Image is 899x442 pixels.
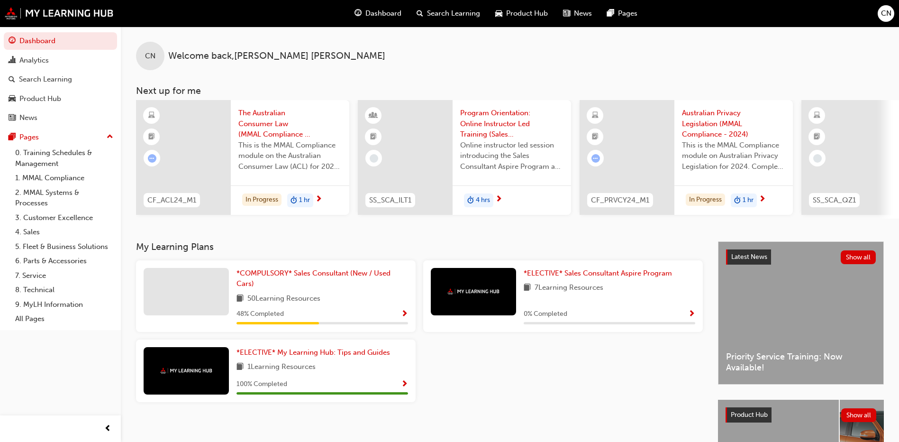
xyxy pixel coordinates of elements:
span: Product Hub [506,8,548,19]
a: *ELECTIVE* Sales Consultant Aspire Program [524,268,676,279]
span: duration-icon [291,194,297,207]
span: learningResourceType_ELEARNING-icon [148,110,155,122]
span: learningResourceType_ELEARNING-icon [592,110,599,122]
span: 1 hr [299,195,310,206]
span: Australian Privacy Legislation (MMAL Compliance - 2024) [682,108,785,140]
button: Show all [841,408,877,422]
span: prev-icon [104,423,111,435]
span: 1 hr [743,195,754,206]
span: SS_SCA_QZ1 [813,195,856,206]
span: book-icon [524,282,531,294]
span: Search Learning [427,8,480,19]
h3: Next up for me [121,85,899,96]
span: Welcome back , [PERSON_NAME] [PERSON_NAME] [168,51,385,62]
span: Latest News [731,253,767,261]
span: learningResourceType_ELEARNING-icon [814,110,820,122]
span: 50 Learning Resources [247,293,320,305]
a: 5. Fleet & Business Solutions [11,239,117,254]
span: booktick-icon [148,131,155,143]
button: Show Progress [401,308,408,320]
span: learningRecordVerb_NONE-icon [370,154,378,163]
div: Analytics [19,55,49,66]
a: 9. MyLH Information [11,297,117,312]
span: booktick-icon [814,131,820,143]
span: news-icon [9,114,16,122]
span: next-icon [759,195,766,204]
span: next-icon [315,195,322,204]
span: Program Orientation: Online Instructor Led Training (Sales Consultant Aspire Program) [460,108,563,140]
span: 100 % Completed [236,379,287,390]
h3: My Learning Plans [136,241,703,252]
a: Search Learning [4,71,117,88]
div: Search Learning [19,74,72,85]
div: In Progress [242,193,282,206]
span: guage-icon [9,37,16,46]
span: news-icon [563,8,570,19]
img: mmal [160,368,212,374]
span: Show Progress [401,380,408,389]
span: 4 hrs [476,195,490,206]
a: Latest NewsShow allPriority Service Training: Now Available! [718,241,884,385]
div: In Progress [686,193,725,206]
a: SS_SCA_ILT1Program Orientation: Online Instructor Led Training (Sales Consultant Aspire Program)O... [358,100,571,215]
span: guage-icon [354,8,362,19]
span: learningRecordVerb_ATTEMPT-icon [591,154,600,163]
a: 2. MMAL Systems & Processes [11,185,117,211]
a: 6. Parts & Accessories [11,254,117,268]
a: All Pages [11,312,117,326]
a: 4. Sales [11,225,117,239]
span: duration-icon [734,194,741,207]
button: Show all [841,250,876,264]
span: 0 % Completed [524,309,567,320]
a: 8. Technical [11,283,117,297]
button: CN [878,5,894,22]
button: Pages [4,129,117,146]
span: This is the MMAL Compliance module on Australian Privacy Legislation for 2024. Complete this modu... [682,140,785,172]
span: Online instructor led session introducing the Sales Consultant Aspire Program and outlining what ... [460,140,563,172]
a: pages-iconPages [599,4,645,23]
span: booktick-icon [592,131,599,143]
span: search-icon [9,75,15,84]
a: search-iconSearch Learning [409,4,488,23]
span: *ELECTIVE* My Learning Hub: Tips and Guides [236,348,390,357]
span: Show Progress [401,310,408,319]
span: pages-icon [607,8,614,19]
span: Dashboard [365,8,401,19]
div: Product Hub [19,93,61,104]
img: mmal [447,288,499,295]
a: car-iconProduct Hub [488,4,555,23]
img: mmal [5,7,114,19]
a: Analytics [4,52,117,69]
span: Show Progress [688,310,695,319]
span: learningResourceType_INSTRUCTOR_LED-icon [370,110,377,122]
span: learningRecordVerb_ATTEMPT-icon [148,154,156,163]
span: 48 % Completed [236,309,284,320]
span: Pages [618,8,637,19]
a: Product Hub [4,90,117,108]
span: learningRecordVerb_NONE-icon [813,154,822,163]
span: 1 Learning Resources [247,361,316,373]
span: The Australian Consumer Law (MMAL Compliance - 2024) [238,108,342,140]
div: News [19,112,37,123]
span: This is the MMAL Compliance module on the Australian Consumer Law (ACL) for 2024. Complete this m... [238,140,342,172]
span: car-icon [495,8,502,19]
a: Product HubShow all [726,407,876,423]
div: Pages [19,132,39,143]
span: car-icon [9,95,16,103]
span: CN [145,51,155,62]
span: CF_ACL24_M1 [147,195,196,206]
span: booktick-icon [370,131,377,143]
span: CN [881,8,891,19]
span: News [574,8,592,19]
span: Priority Service Training: Now Available! [726,351,876,373]
a: CF_ACL24_M1The Australian Consumer Law (MMAL Compliance - 2024)This is the MMAL Compliance module... [136,100,349,215]
a: *ELECTIVE* My Learning Hub: Tips and Guides [236,347,394,358]
a: 7. Service [11,268,117,283]
span: CF_PRVCY24_M1 [591,195,649,206]
a: 0. Training Schedules & Management [11,146,117,171]
span: book-icon [236,293,244,305]
span: Product Hub [731,411,768,419]
span: 7 Learning Resources [535,282,603,294]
